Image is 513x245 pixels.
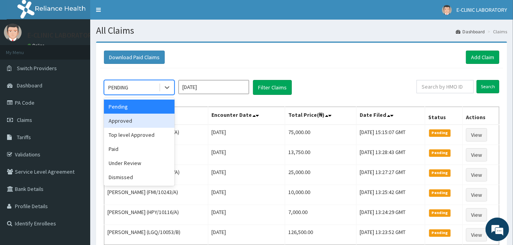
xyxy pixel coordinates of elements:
[442,5,452,15] img: User Image
[429,129,451,136] span: Pending
[356,125,425,145] td: [DATE] 15:15:07 GMT
[27,43,46,48] a: Online
[104,128,175,142] div: Top level Approved
[208,185,285,205] td: [DATE]
[104,205,208,225] td: [PERSON_NAME] (HPY/10116/A)
[17,134,31,141] span: Tariffs
[208,125,285,145] td: [DATE]
[285,145,357,165] td: 13,750.00
[429,169,451,176] span: Pending
[4,24,22,41] img: User Image
[285,225,357,245] td: 126,500.00
[429,229,451,236] span: Pending
[477,80,499,93] input: Search
[17,116,32,123] span: Claims
[356,145,425,165] td: [DATE] 13:28:43 GMT
[208,165,285,185] td: [DATE]
[456,28,485,35] a: Dashboard
[96,25,507,36] h1: All Claims
[486,28,507,35] li: Claims
[104,51,165,64] button: Download Paid Claims
[463,107,499,125] th: Actions
[104,185,208,205] td: [PERSON_NAME] (FMI/10243/A)
[285,205,357,225] td: 7,000.00
[466,51,499,64] a: Add Claim
[208,205,285,225] td: [DATE]
[208,225,285,245] td: [DATE]
[208,107,285,125] th: Encounter Date
[429,189,451,196] span: Pending
[356,205,425,225] td: [DATE] 13:24:29 GMT
[104,100,175,114] div: Pending
[178,80,249,94] input: Select Month and Year
[108,83,128,91] div: PENDING
[356,225,425,245] td: [DATE] 13:23:52 GMT
[104,156,175,170] div: Under Review
[466,148,487,162] a: View
[425,107,463,125] th: Status
[253,80,292,95] button: Filter Claims
[429,149,451,156] span: Pending
[466,168,487,181] a: View
[104,170,175,184] div: Dismissed
[285,125,357,145] td: 75,000.00
[356,185,425,205] td: [DATE] 13:25:42 GMT
[27,32,95,39] p: E-CLINIC LABORATORY
[466,208,487,221] a: View
[285,165,357,185] td: 25,000.00
[429,209,451,216] span: Pending
[104,142,175,156] div: Paid
[104,114,175,128] div: Approved
[17,82,42,89] span: Dashboard
[285,107,357,125] th: Total Price(₦)
[457,6,507,13] span: E-CLINIC LABORATORY
[208,145,285,165] td: [DATE]
[466,188,487,201] a: View
[417,80,474,93] input: Search by HMO ID
[285,185,357,205] td: 10,000.00
[17,65,57,72] span: Switch Providers
[466,228,487,241] a: View
[466,128,487,142] a: View
[104,225,208,245] td: [PERSON_NAME] (LGQ/10053/B)
[356,107,425,125] th: Date Filed
[356,165,425,185] td: [DATE] 13:27:27 GMT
